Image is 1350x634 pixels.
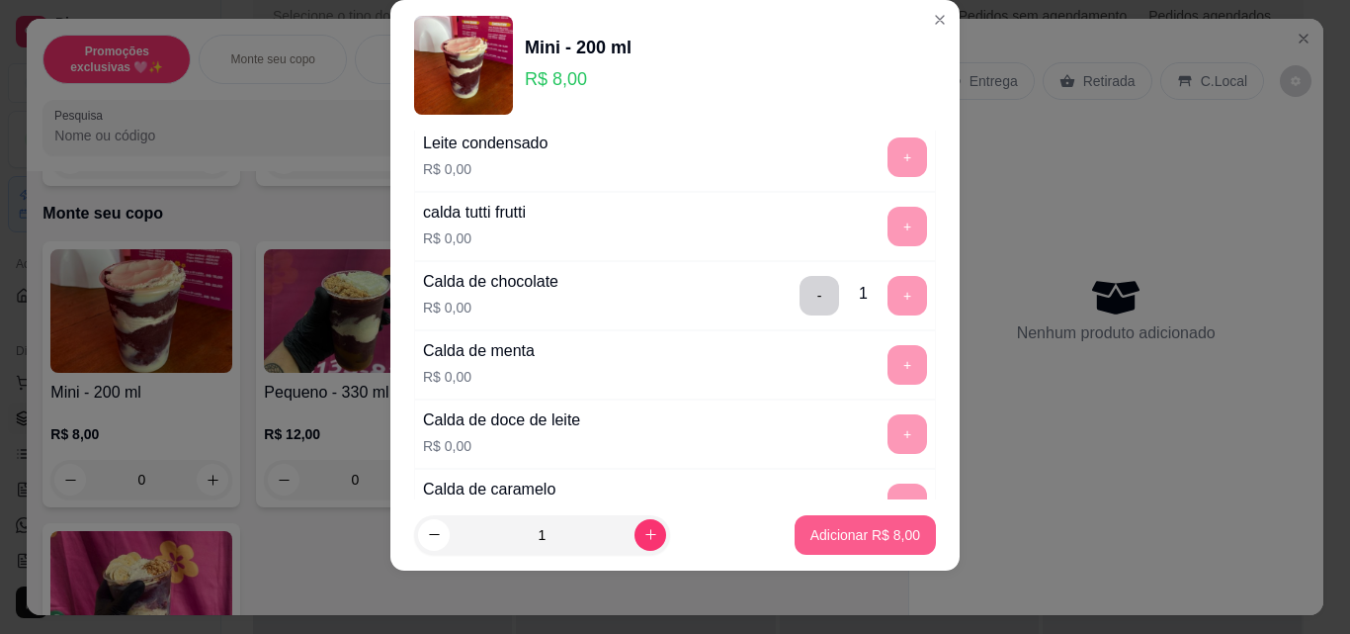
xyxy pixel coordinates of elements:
p: R$ 8,00 [525,65,632,93]
p: Adicionar R$ 8,00 [810,525,920,545]
div: Leite condensado [423,132,548,155]
p: R$ 0,00 [423,298,558,317]
div: Calda de menta [423,339,535,363]
div: Calda de chocolate [423,270,558,294]
div: 1 [859,282,868,306]
p: R$ 0,00 [423,159,548,179]
button: decrease-product-quantity [418,519,450,551]
div: Calda de doce de leite [423,408,580,432]
p: R$ 0,00 [423,436,580,456]
div: Calda de caramelo [423,478,555,501]
p: R$ 0,00 [423,228,526,248]
img: product-image [414,16,513,115]
p: R$ 0,00 [423,367,535,387]
div: Mini - 200 ml [525,34,632,61]
button: Close [924,4,956,36]
div: calda tutti frutti [423,201,526,225]
button: delete [800,276,839,316]
button: increase-product-quantity [634,519,666,551]
button: Adicionar R$ 8,00 [795,515,936,555]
